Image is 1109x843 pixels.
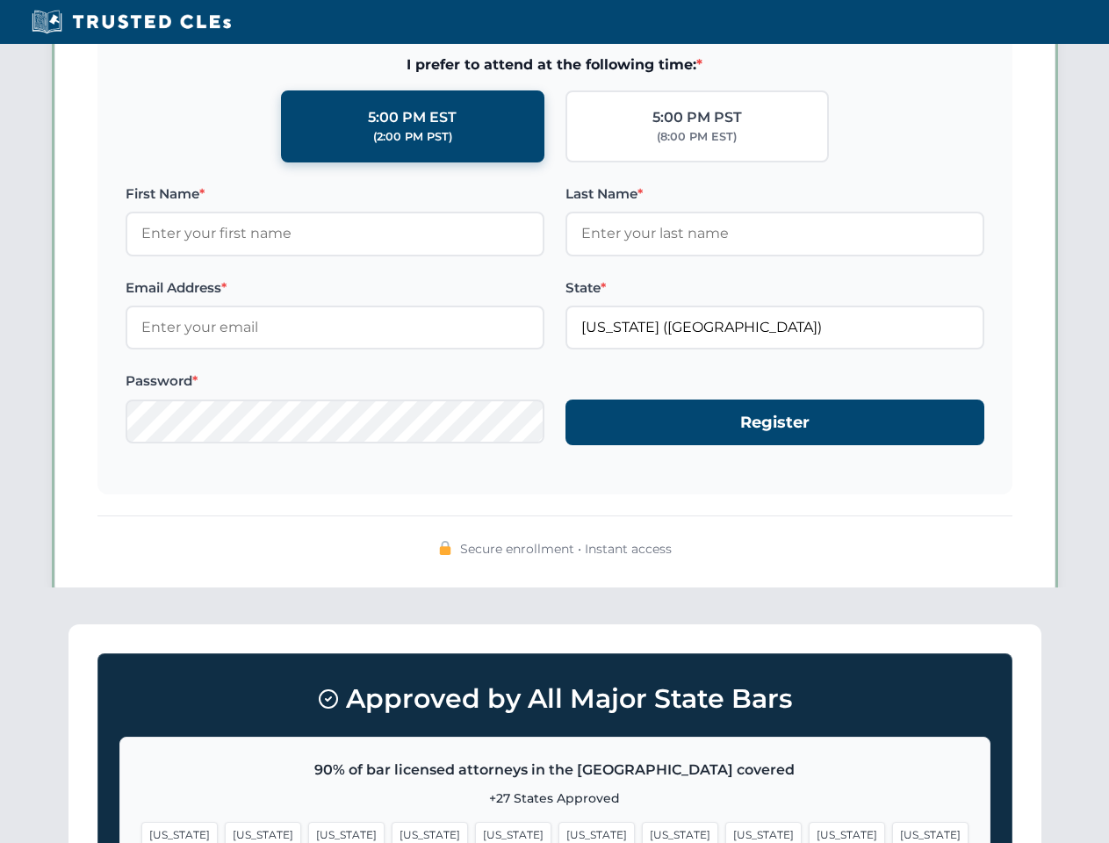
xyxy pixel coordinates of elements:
[126,306,544,349] input: Enter your email
[460,539,672,558] span: Secure enrollment • Instant access
[126,371,544,392] label: Password
[26,9,236,35] img: Trusted CLEs
[565,306,984,349] input: California (CA)
[565,400,984,446] button: Register
[126,212,544,256] input: Enter your first name
[126,277,544,299] label: Email Address
[373,128,452,146] div: (2:00 PM PST)
[126,184,544,205] label: First Name
[141,789,969,808] p: +27 States Approved
[368,106,457,129] div: 5:00 PM EST
[657,128,737,146] div: (8:00 PM EST)
[119,675,990,723] h3: Approved by All Major State Bars
[652,106,742,129] div: 5:00 PM PST
[565,184,984,205] label: Last Name
[565,212,984,256] input: Enter your last name
[141,759,969,782] p: 90% of bar licensed attorneys in the [GEOGRAPHIC_DATA] covered
[438,541,452,555] img: 🔒
[126,54,984,76] span: I prefer to attend at the following time:
[565,277,984,299] label: State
